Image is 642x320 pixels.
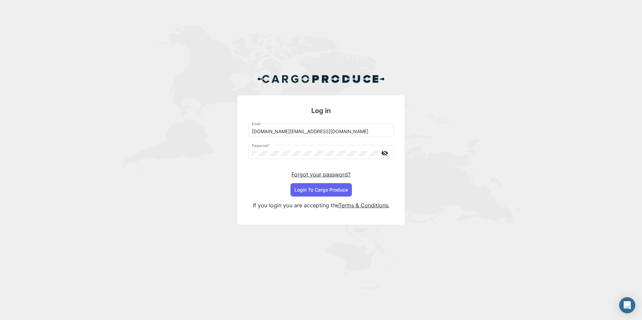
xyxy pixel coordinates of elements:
div: Abrir Intercom Messenger [619,297,635,313]
img: Cargo Produce Logo [257,71,385,87]
a: Forgot your password? [291,171,351,178]
button: Login To Cargo Produce [290,183,352,197]
mat-icon: visibility_off [380,149,388,157]
input: Email [252,129,391,135]
a: Terms & Conditions. [338,202,389,209]
h3: Log in [248,106,394,115]
span: If you login you are accepting the [253,202,338,209]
